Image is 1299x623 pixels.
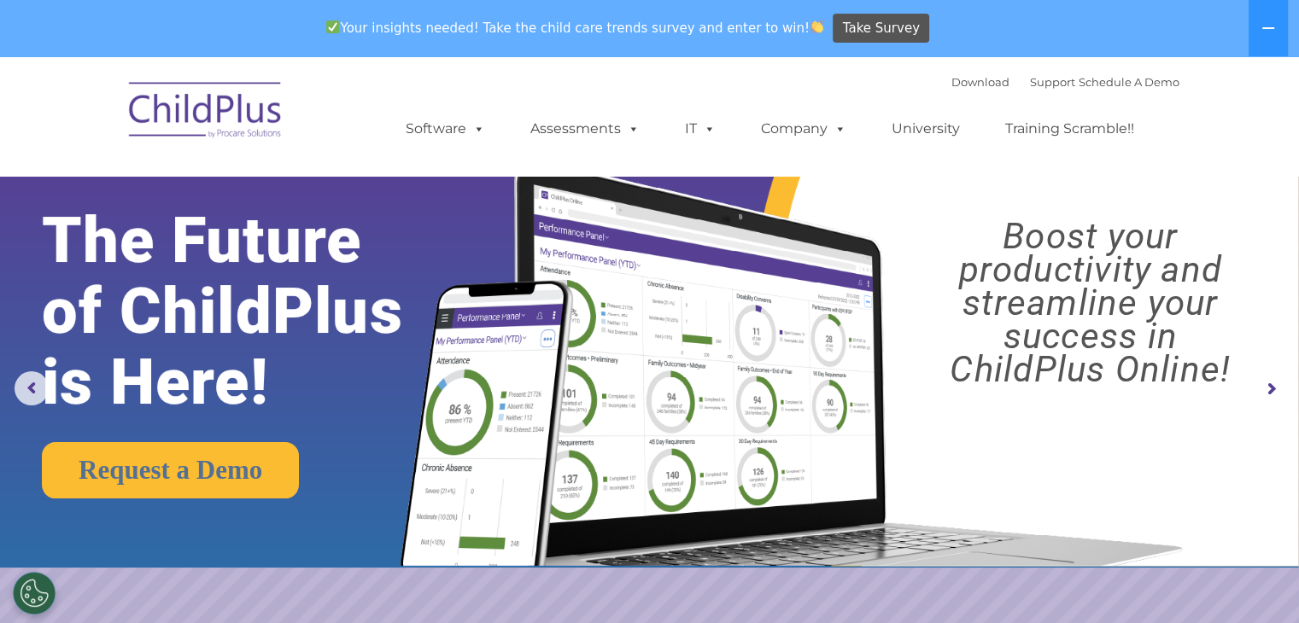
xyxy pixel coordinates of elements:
a: IT [668,112,733,146]
iframe: Chat Widget [1021,439,1299,623]
span: Your insights needed! Take the child care trends survey and enter to win! [319,11,831,44]
img: 👏 [810,20,823,33]
a: Download [951,75,1009,89]
rs-layer: Boost your productivity and streamline your success in ChildPlus Online! [898,219,1283,386]
font: | [951,75,1179,89]
a: Training Scramble!! [988,112,1151,146]
a: University [875,112,977,146]
a: Request a Demo [42,442,299,498]
a: Assessments [513,112,657,146]
img: ChildPlus by Procare Solutions [120,70,291,155]
a: Take Survey [833,14,929,44]
span: Take Survey [843,14,920,44]
button: Cookies Settings [13,572,56,614]
a: Software [389,112,502,146]
span: Phone number [237,183,310,195]
rs-layer: The Future of ChildPlus is Here! [42,205,457,417]
a: Company [744,112,863,146]
a: Support [1030,75,1075,89]
img: ✅ [326,20,339,33]
a: Schedule A Demo [1079,75,1179,89]
span: Last name [237,113,290,125]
